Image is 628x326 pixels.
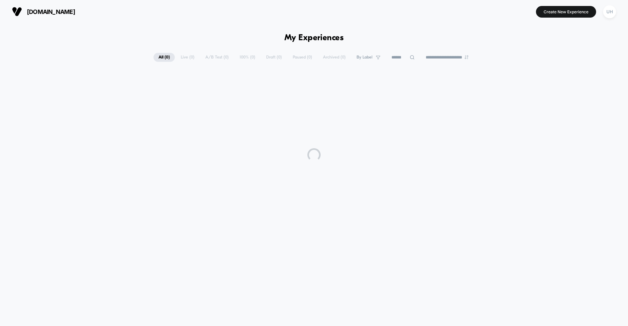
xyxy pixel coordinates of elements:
img: Visually logo [12,7,22,17]
span: By Label [357,55,372,60]
h1: My Experiences [284,33,344,43]
img: end [465,55,469,59]
button: [DOMAIN_NAME] [10,6,77,17]
button: Create New Experience [536,6,596,18]
div: UH [603,5,616,18]
span: [DOMAIN_NAME] [27,8,75,15]
button: UH [601,5,618,19]
span: All ( 0 ) [154,53,175,62]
